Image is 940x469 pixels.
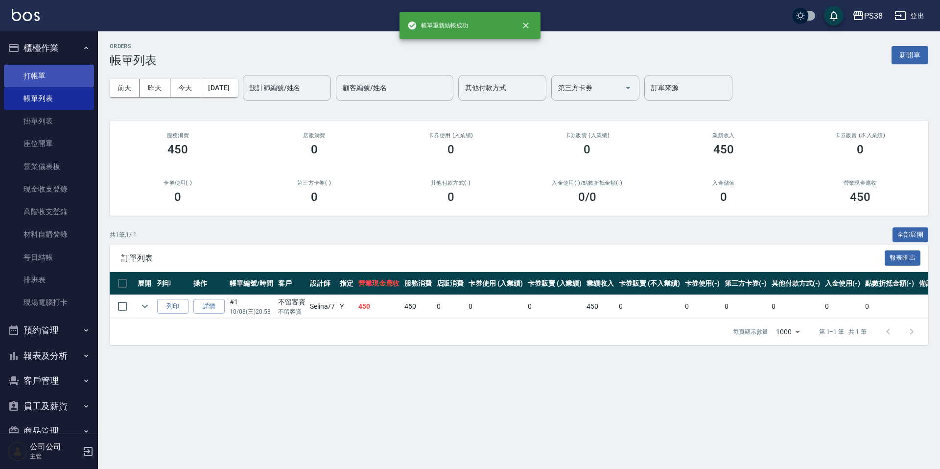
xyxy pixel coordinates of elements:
img: Logo [12,9,40,21]
button: [DATE] [200,79,237,97]
h3: 450 [850,190,870,204]
button: 商品管理 [4,419,94,444]
th: 卡券販賣 (不入業績) [616,272,682,295]
h2: 營業現金應收 [803,180,916,186]
p: 主管 [30,452,80,461]
th: 卡券販賣 (入業績) [525,272,585,295]
a: 座位開單 [4,132,94,155]
button: 登出 [891,7,928,25]
td: 0 [466,295,525,318]
button: expand row [138,299,152,314]
h2: 業績收入 [667,132,780,139]
th: 業績收入 [584,272,616,295]
a: 高階收支登錄 [4,200,94,223]
td: #1 [227,295,276,318]
td: 0 [722,295,769,318]
td: 0 [434,295,467,318]
h3: 0 [174,190,181,204]
p: 不留客資 [278,307,305,316]
a: 帳單列表 [4,87,94,110]
a: 材料自購登錄 [4,223,94,246]
h2: 入金儲值 [667,180,780,186]
div: 不留客資 [278,297,305,307]
th: 指定 [337,272,356,295]
h3: 0 [584,143,590,156]
td: Y [337,295,356,318]
th: 操作 [191,272,227,295]
button: Open [620,80,636,96]
h2: 卡券使用(-) [121,180,235,186]
p: 共 1 筆, 1 / 1 [110,230,137,239]
h5: 公司公司 [30,442,80,452]
h3: 0 /0 [578,190,596,204]
h3: 450 [713,143,734,156]
button: 全部展開 [893,227,929,243]
div: 1000 [772,319,803,345]
h3: 0 [447,190,454,204]
h2: 店販消費 [258,132,371,139]
h3: 0 [720,190,727,204]
button: 昨天 [140,79,170,97]
a: 報表匯出 [885,253,921,262]
a: 營業儀表板 [4,155,94,178]
button: PS38 [848,6,887,26]
span: 帳單重新結帳成功 [407,21,468,30]
th: 第三方卡券(-) [722,272,769,295]
a: 排班表 [4,269,94,291]
p: 10/08 (三) 20:58 [230,307,273,316]
td: 450 [402,295,434,318]
button: 前天 [110,79,140,97]
th: 店販消費 [434,272,467,295]
td: Selina /7 [307,295,337,318]
h2: 入金使用(-) /點數折抵金額(-) [531,180,644,186]
th: 入金使用(-) [822,272,863,295]
span: 訂單列表 [121,253,885,263]
a: 打帳單 [4,65,94,87]
button: 新開單 [892,46,928,64]
td: 0 [682,295,723,318]
th: 營業現金應收 [356,272,402,295]
h2: 卡券使用 (入業績) [394,132,507,139]
td: 0 [822,295,863,318]
th: 卡券使用(-) [682,272,723,295]
h3: 帳單列表 [110,53,157,67]
h3: 0 [311,190,318,204]
th: 展開 [135,272,155,295]
h2: ORDERS [110,43,157,49]
td: 0 [863,295,916,318]
td: 0 [525,295,585,318]
p: 第 1–1 筆 共 1 筆 [819,327,867,336]
h3: 0 [857,143,864,156]
th: 其他付款方式(-) [769,272,823,295]
td: 0 [769,295,823,318]
th: 卡券使用 (入業績) [466,272,525,295]
th: 列印 [155,272,191,295]
td: 450 [584,295,616,318]
h2: 其他付款方式(-) [394,180,507,186]
th: 點數折抵金額(-) [863,272,916,295]
button: 預約管理 [4,318,94,343]
button: 櫃檯作業 [4,35,94,61]
h2: 卡券販賣 (不入業績) [803,132,916,139]
h3: 450 [167,143,188,156]
a: 新開單 [892,50,928,59]
th: 帳單編號/時間 [227,272,276,295]
h3: 0 [447,143,454,156]
a: 詳情 [193,299,225,314]
img: Person [8,442,27,461]
button: 報表匯出 [885,250,921,266]
h2: 卡券販賣 (入業績) [531,132,644,139]
th: 客戶 [276,272,308,295]
th: 備註 [916,272,935,295]
p: 每頁顯示數量 [733,327,768,336]
button: 今天 [170,79,201,97]
h2: 第三方卡券(-) [258,180,371,186]
a: 現場電腦打卡 [4,291,94,314]
button: 列印 [157,299,188,314]
h3: 服務消費 [121,132,235,139]
button: save [824,6,844,25]
button: 客戶管理 [4,368,94,394]
th: 服務消費 [402,272,434,295]
button: 員工及薪資 [4,394,94,419]
a: 每日結帳 [4,246,94,269]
